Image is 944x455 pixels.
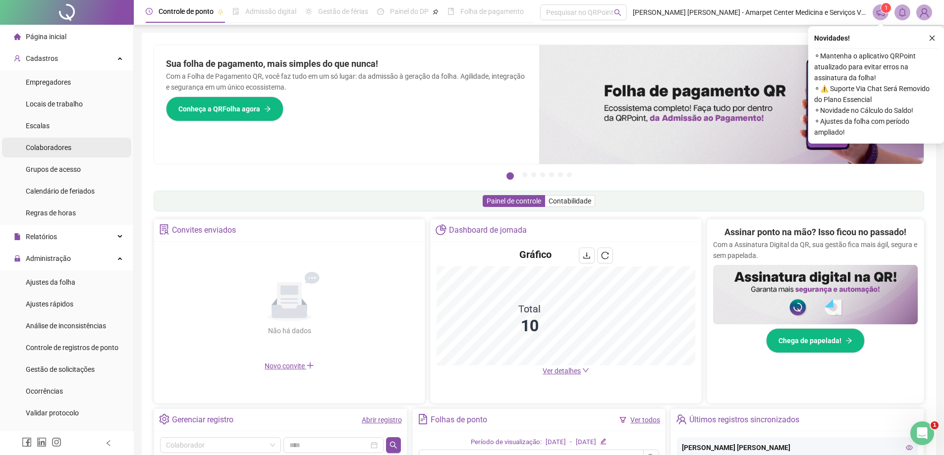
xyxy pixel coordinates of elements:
[898,8,907,17] span: bell
[172,222,236,239] div: Convites enviados
[26,144,71,152] span: Colaboradores
[583,252,591,259] span: download
[14,255,21,262] span: lock
[389,441,397,449] span: search
[306,361,314,369] span: plus
[26,54,58,62] span: Cadastros
[471,437,542,448] div: Período de visualização:
[26,300,73,308] span: Ajustes rápidos
[881,3,891,13] sup: 1
[26,254,71,262] span: Administração
[682,442,913,453] div: [PERSON_NAME] [PERSON_NAME]
[522,172,527,177] button: 2
[519,248,552,261] h4: Gráfico
[814,83,938,105] span: ⚬ ⚠️ Suporte Via Chat Será Removido do Plano Essencial
[244,325,335,336] div: Não há dados
[26,344,118,352] span: Controle de registros de ponto
[26,187,95,195] span: Calendário de feriados
[449,222,527,239] div: Dashboard de jornada
[814,51,938,83] span: ⚬ Mantenha o aplicativo QRPoint atualizado para evitar erros na assinatura da folha!
[245,7,296,15] span: Admissão digital
[159,224,169,235] span: solution
[26,387,63,395] span: Ocorrências
[436,224,446,235] span: pie-chart
[906,444,913,451] span: eye
[487,197,541,205] span: Painel de controle
[26,165,81,173] span: Grupos de acesso
[614,9,621,16] span: search
[531,172,536,177] button: 3
[362,416,402,424] a: Abrir registro
[540,172,545,177] button: 4
[22,437,32,447] span: facebook
[52,437,61,447] span: instagram
[910,421,934,445] iframe: Intercom live chat
[713,265,918,324] img: banner%2F02c71560-61a6-44d4-94b9-c8ab97240462.png
[633,7,867,18] span: [PERSON_NAME] [PERSON_NAME] - Amarpet Center Medicina e Serviços Veterinários
[917,5,932,20] img: 83519
[814,105,938,116] span: ⚬ Novidade no Cálculo do Saldo!
[14,233,21,240] span: file
[218,9,223,15] span: pushpin
[929,35,936,42] span: close
[543,367,581,375] span: Ver detalhes
[600,438,607,445] span: edit
[460,7,524,15] span: Folha de pagamento
[26,409,79,417] span: Validar protocolo
[26,100,83,108] span: Locais de trabalho
[931,421,939,429] span: 1
[166,97,283,121] button: Conheça a QRFolha agora
[576,437,596,448] div: [DATE]
[433,9,439,15] span: pushpin
[713,239,918,261] p: Com a Assinatura Digital da QR, sua gestão fica mais ágil, segura e sem papelada.
[159,414,169,424] span: setting
[601,252,609,259] span: reload
[305,8,312,15] span: sun
[582,367,589,374] span: down
[390,7,429,15] span: Painel do DP
[26,365,95,373] span: Gestão de solicitações
[26,33,66,41] span: Página inicial
[178,103,260,114] span: Conheça a QRFolha agora
[159,7,214,15] span: Controle de ponto
[549,172,554,177] button: 5
[876,8,885,17] span: notification
[26,278,75,286] span: Ajustes da folha
[14,33,21,40] span: home
[172,411,233,428] div: Gerenciar registro
[630,416,660,424] a: Ver todos
[166,57,527,71] h2: Sua folha de pagamento, mais simples do que nunca!
[724,225,906,239] h2: Assinar ponto na mão? Isso ficou no passado!
[37,437,47,447] span: linkedin
[14,55,21,62] span: user-add
[26,322,106,330] span: Análise de inconsistências
[105,440,112,447] span: left
[543,367,589,375] a: Ver detalhes down
[778,335,841,346] span: Chega de papelada!
[26,122,50,130] span: Escalas
[549,197,591,205] span: Contabilidade
[676,414,686,424] span: team
[377,8,384,15] span: dashboard
[232,8,239,15] span: file-done
[619,416,626,423] span: filter
[166,71,527,93] p: Com a Folha de Pagamento QR, você faz tudo em um só lugar: da admissão à geração da folha. Agilid...
[814,116,938,138] span: ⚬ Ajustes da folha com período ampliado!
[418,414,428,424] span: file-text
[766,328,865,353] button: Chega de papelada!
[567,172,572,177] button: 7
[689,411,799,428] div: Últimos registros sincronizados
[264,105,271,112] span: arrow-right
[431,411,487,428] div: Folhas de ponto
[570,437,572,448] div: -
[845,337,852,344] span: arrow-right
[885,4,888,11] span: 1
[26,209,76,217] span: Regras de horas
[447,8,454,15] span: book
[814,33,850,44] span: Novidades !
[26,431,101,439] span: Link para registro rápido
[318,7,368,15] span: Gestão de férias
[558,172,563,177] button: 6
[546,437,566,448] div: [DATE]
[26,78,71,86] span: Empregadores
